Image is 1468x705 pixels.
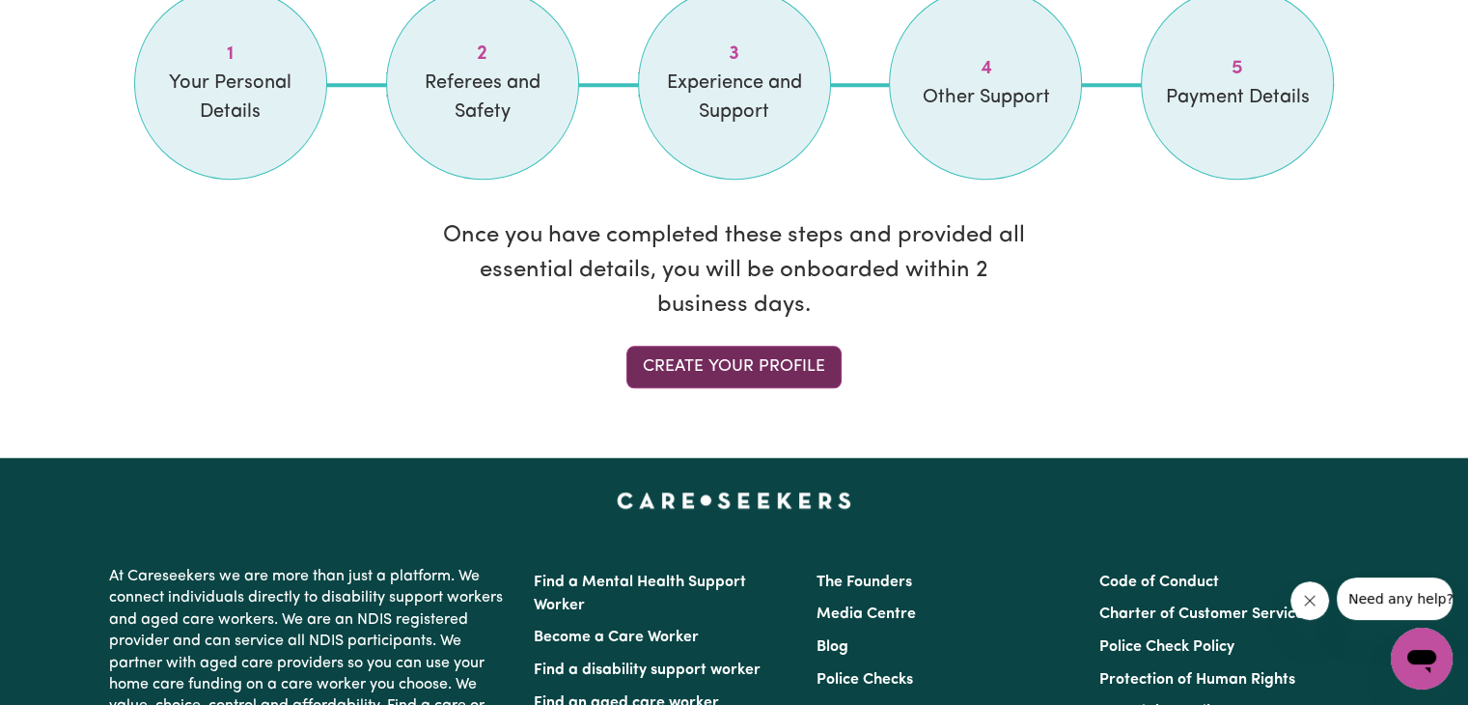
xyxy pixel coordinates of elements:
[440,218,1029,323] p: Once you have completed these steps and provided all essential details, you will be onboarded wit...
[1099,639,1234,655] a: Police Check Policy
[534,663,761,678] a: Find a disability support worker
[1290,581,1329,620] iframe: Close message
[534,575,746,613] a: Find a Mental Health Support Worker
[1165,54,1310,83] span: Step 5
[817,606,916,622] a: Media Centre
[662,40,807,69] span: Step 3
[158,69,303,127] span: Your Personal Details
[158,40,303,69] span: Step 1
[662,69,807,127] span: Experience and Support
[1099,606,1304,622] a: Charter of Customer Service
[1337,578,1453,620] iframe: Message from company
[410,40,555,69] span: Step 2
[617,493,851,508] a: Careseekers home page
[817,672,913,688] a: Police Checks
[1165,83,1310,112] span: Payment Details
[12,14,117,29] span: Need any help?
[534,630,699,645] a: Become a Care Worker
[913,83,1058,112] span: Other Support
[817,639,848,655] a: Blog
[1099,672,1295,688] a: Protection of Human Rights
[410,69,555,127] span: Referees and Safety
[626,346,842,388] a: Create your profile
[817,575,912,590] a: The Founders
[913,54,1058,83] span: Step 4
[1099,575,1219,590] a: Code of Conduct
[1391,628,1453,690] iframe: Button to launch messaging window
